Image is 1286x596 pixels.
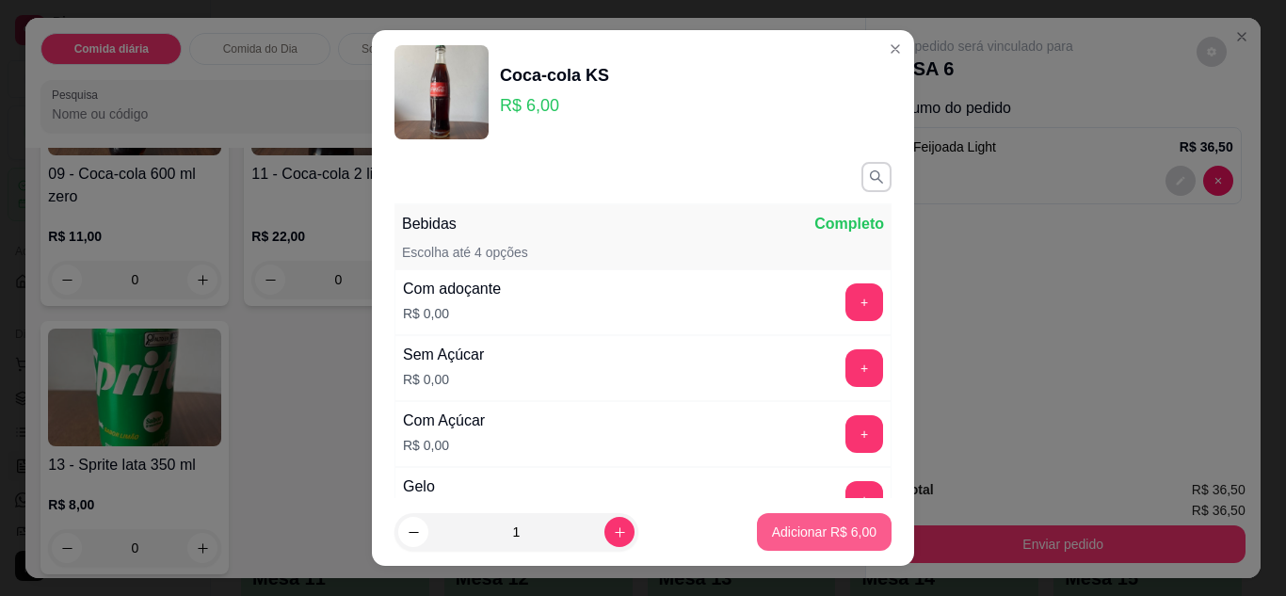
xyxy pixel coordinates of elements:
button: add [845,415,883,453]
div: Com adoçante [403,278,501,300]
button: increase-product-quantity [604,517,635,547]
p: Adicionar R$ 6,00 [772,523,876,541]
p: R$ 0,00 [403,436,485,455]
div: Sem Açúcar [403,344,484,366]
p: R$ 0,00 [403,304,501,323]
p: R$ 6,00 [500,92,609,119]
div: Coca-cola KS [500,62,609,89]
p: R$ 0,00 [403,370,484,389]
button: Close [880,34,910,64]
div: Gelo [403,475,449,498]
button: add [845,481,883,519]
button: add [845,349,883,387]
button: add [845,283,883,321]
p: Bebidas [402,213,457,235]
img: product-image [394,45,489,139]
button: Adicionar R$ 6,00 [757,513,892,551]
p: Escolha até 4 opções [402,243,528,262]
button: decrease-product-quantity [398,517,428,547]
div: Com Açúcar [403,410,485,432]
p: Completo [814,213,884,235]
